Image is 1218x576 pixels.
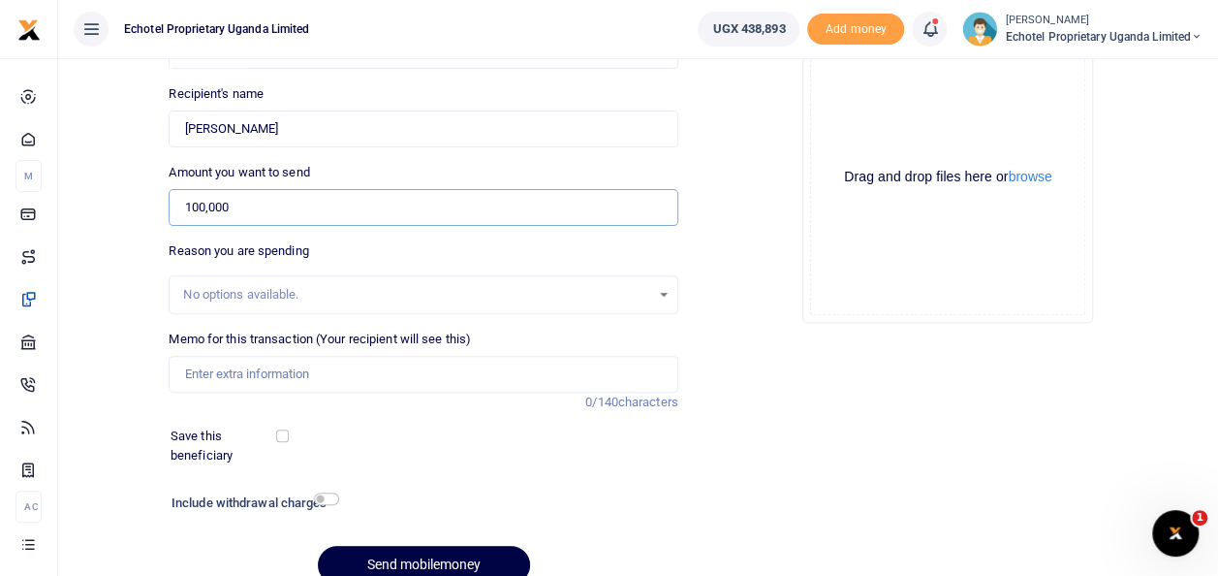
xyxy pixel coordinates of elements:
[962,12,997,47] img: profile-user
[802,32,1093,323] div: File Uploader
[172,496,330,511] h6: Include withdrawal charges
[1005,28,1202,46] span: Echotel Proprietary Uganda Limited
[1008,170,1051,183] button: browse
[807,20,904,35] a: Add money
[17,21,41,36] a: logo-small logo-large logo-large
[712,19,785,39] span: UGX 438,893
[169,111,677,147] input: Loading name...
[16,160,42,192] li: M
[171,427,279,464] label: Save this beneficiary
[169,330,471,349] label: Memo for this transaction (Your recipient will see this)
[807,14,904,46] span: Add money
[169,163,309,182] label: Amount you want to send
[690,12,807,47] li: Wallet ballance
[1192,510,1207,526] span: 1
[169,241,308,261] label: Reason you are spending
[16,491,42,523] li: Ac
[807,14,904,46] li: Toup your wallet
[1152,510,1199,557] iframe: Intercom live chat
[169,189,677,226] input: UGX
[585,395,618,409] span: 0/140
[183,285,649,304] div: No options available.
[811,168,1084,186] div: Drag and drop files here or
[1005,13,1202,29] small: [PERSON_NAME]
[17,18,41,42] img: logo-small
[169,356,677,393] input: Enter extra information
[116,20,317,38] span: Echotel Proprietary Uganda Limited
[169,84,264,104] label: Recipient's name
[618,395,678,409] span: characters
[962,12,1202,47] a: profile-user [PERSON_NAME] Echotel Proprietary Uganda Limited
[698,12,799,47] a: UGX 438,893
